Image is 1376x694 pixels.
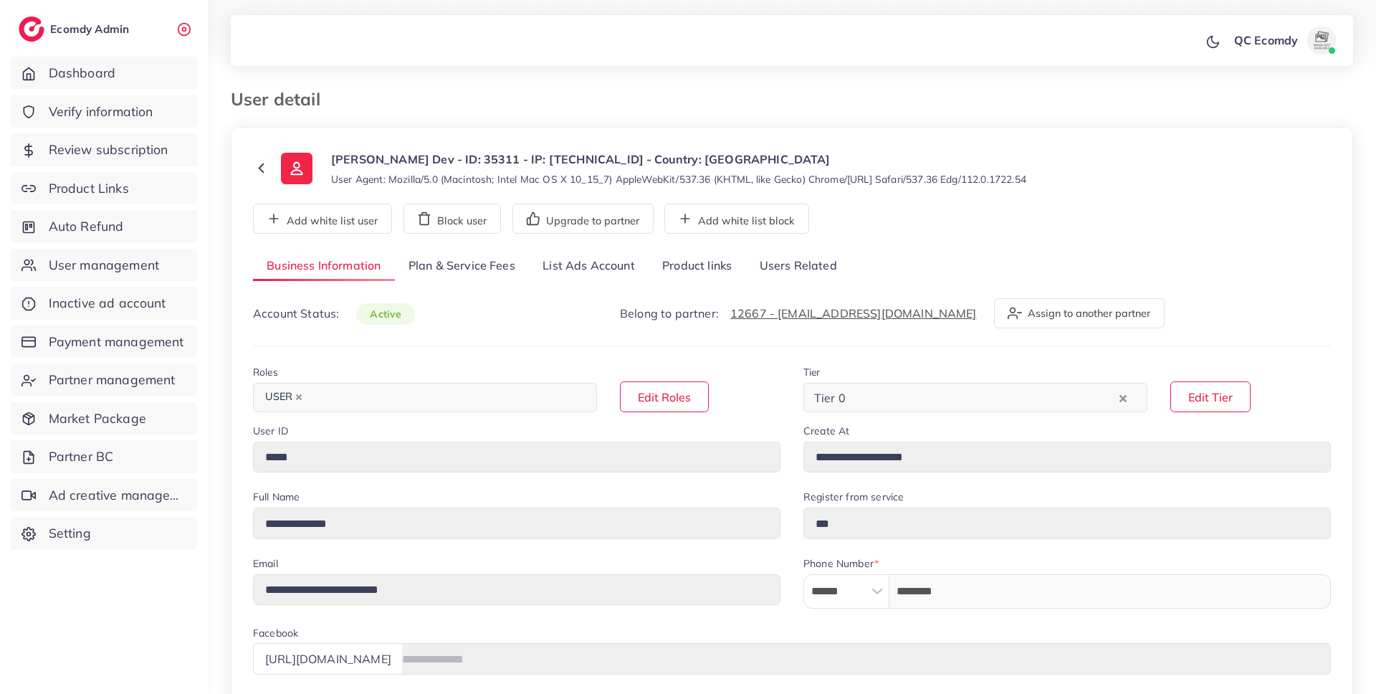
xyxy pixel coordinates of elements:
h3: User detail [231,89,332,110]
span: Review subscription [49,141,168,159]
button: Edit Roles [620,381,709,412]
button: Assign to another partner [994,298,1165,328]
span: Auto Refund [49,217,124,236]
a: Plan & Service Fees [395,251,529,282]
a: Verify information [11,95,197,128]
button: Upgrade to partner [512,204,654,234]
span: Partner management [49,371,176,389]
input: Search for option [310,386,578,409]
span: Market Package [49,409,146,428]
span: Partner BC [49,447,114,466]
a: Ad creative management [11,479,197,512]
div: Search for option [253,383,597,412]
span: Ad creative management [49,486,186,505]
label: Email [253,556,278,571]
span: USER [259,387,309,407]
div: Search for option [803,383,1147,412]
button: Block user [403,204,501,234]
span: Verify information [49,103,153,121]
a: Partner BC [11,440,197,473]
span: active [356,303,415,325]
a: Setting [11,517,197,550]
a: Partner management [11,363,197,396]
p: Belong to partner: [620,305,977,322]
span: Dashboard [49,64,115,82]
a: logoEcomdy Admin [19,16,133,42]
label: Tier [803,365,821,379]
span: Inactive ad account [49,294,166,313]
a: List Ads Account [529,251,649,282]
label: Create At [803,424,849,438]
span: User management [49,256,159,275]
label: Facebook [253,626,298,640]
button: Edit Tier [1170,381,1251,412]
p: [PERSON_NAME] Dev - ID: 35311 - IP: [TECHNICAL_ID] - Country: [GEOGRAPHIC_DATA] [331,151,1026,168]
a: 12667 - [EMAIL_ADDRESS][DOMAIN_NAME] [730,306,977,320]
div: [URL][DOMAIN_NAME] [253,643,403,674]
button: Clear Selected [1119,389,1127,406]
button: Add white list block [664,204,809,234]
img: logo [19,16,44,42]
a: Product Links [11,172,197,205]
span: Setting [49,524,91,543]
button: Deselect USER [295,394,302,401]
p: QC Ecomdy [1234,32,1298,49]
label: Full Name [253,490,300,504]
small: User Agent: Mozilla/5.0 (Macintosh; Intel Mac OS X 10_15_7) AppleWebKit/537.36 (KHTML, like Gecko... [331,172,1026,186]
span: Payment management [49,333,184,351]
label: Phone Number [803,556,879,571]
p: Account Status: [253,305,415,323]
span: Tier 0 [811,387,849,409]
a: Payment management [11,325,197,358]
a: Product links [649,251,745,282]
span: Product Links [49,179,129,198]
a: Dashboard [11,57,197,90]
h2: Ecomdy Admin [50,22,133,36]
label: User ID [253,424,288,438]
label: Register from service [803,490,904,504]
img: avatar [1307,26,1336,54]
a: Review subscription [11,133,197,166]
a: User management [11,249,197,282]
a: QC Ecomdyavatar [1226,26,1342,54]
img: ic-user-info.36bf1079.svg [281,153,312,184]
button: Add white list user [253,204,392,234]
a: Users Related [745,251,850,282]
label: Roles [253,365,278,379]
input: Search for option [850,386,1116,409]
a: Inactive ad account [11,287,197,320]
a: Auto Refund [11,210,197,243]
a: Market Package [11,402,197,435]
a: Business Information [253,251,395,282]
